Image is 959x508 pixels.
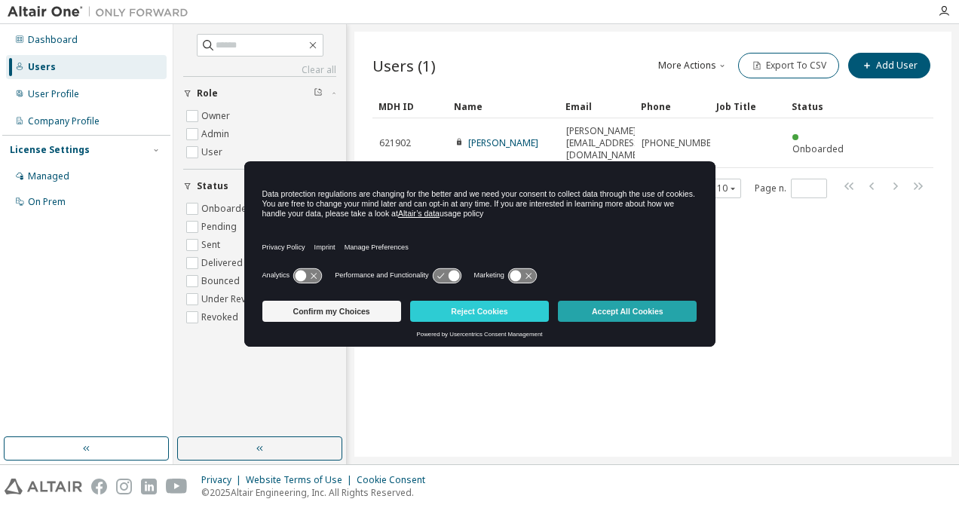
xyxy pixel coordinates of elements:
span: Clear filter [314,87,323,99]
div: Job Title [716,94,780,118]
div: Email [565,94,629,118]
p: © 2025 Altair Engineering, Inc. All Rights Reserved. [201,486,434,499]
div: Name [454,94,553,118]
label: Sent [201,236,223,254]
a: [PERSON_NAME] [468,136,538,149]
div: Website Terms of Use [246,474,357,486]
button: Add User [848,53,930,78]
span: Users (1) [372,55,436,76]
img: facebook.svg [91,479,107,494]
div: License Settings [10,144,90,156]
img: altair_logo.svg [5,479,82,494]
label: Delivered [201,254,246,272]
img: instagram.svg [116,479,132,494]
span: Page n. [755,179,827,198]
div: Status [792,94,855,118]
label: Bounced [201,272,243,290]
div: Managed [28,170,69,182]
button: Status [183,170,336,203]
label: User [201,143,225,161]
a: Clear all [183,64,336,76]
span: Role [197,87,218,99]
span: [PHONE_NUMBER] [642,137,719,149]
div: On Prem [28,196,66,208]
img: Altair One [8,5,196,20]
label: Under Review [201,290,263,308]
button: 10 [717,182,737,194]
button: Export To CSV [738,53,839,78]
label: Onboarded [201,200,256,218]
span: [PERSON_NAME][EMAIL_ADDRESS][DOMAIN_NAME] [566,125,642,161]
div: Company Profile [28,115,100,127]
div: Phone [641,94,704,118]
div: Users [28,61,56,73]
label: Revoked [201,308,241,326]
button: Role [183,77,336,110]
div: Dashboard [28,34,78,46]
img: youtube.svg [166,479,188,494]
span: Status [197,180,228,192]
div: User Profile [28,88,79,100]
div: Privacy [201,474,246,486]
div: Cookie Consent [357,474,434,486]
img: linkedin.svg [141,479,157,494]
span: 621902 [379,137,411,149]
span: Onboarded [792,142,844,155]
label: Owner [201,107,233,125]
button: More Actions [657,53,729,78]
div: MDH ID [378,94,442,118]
label: Admin [201,125,232,143]
label: Pending [201,218,240,236]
